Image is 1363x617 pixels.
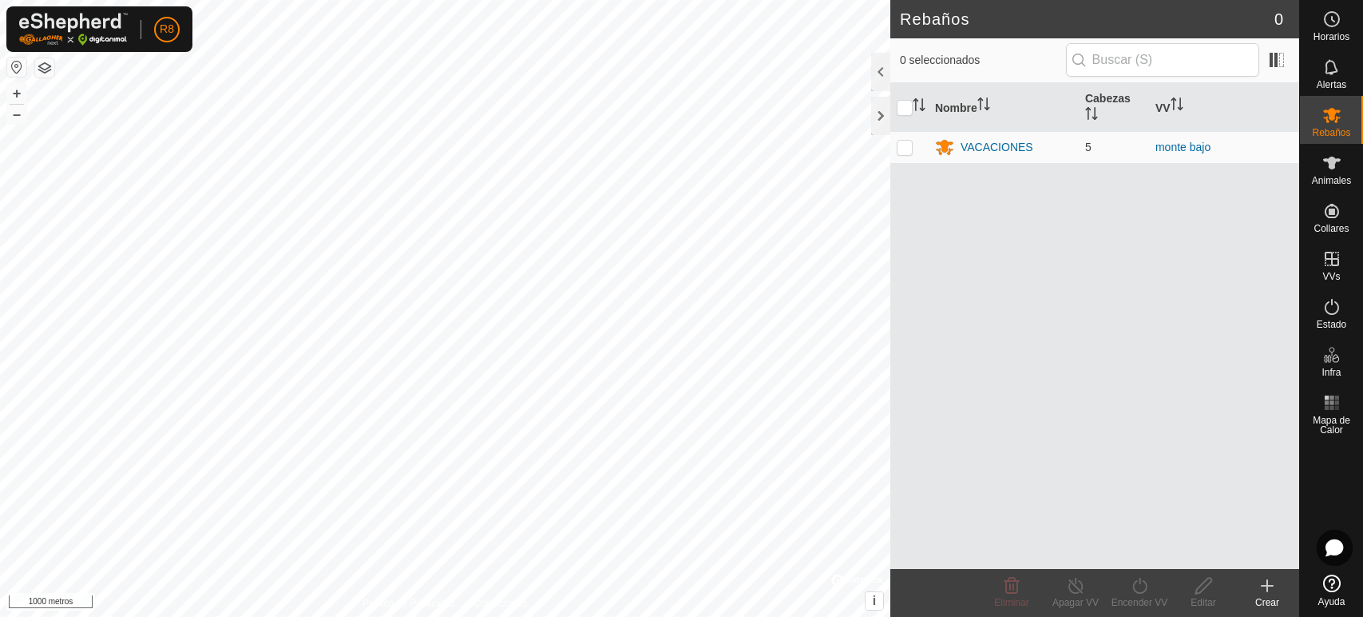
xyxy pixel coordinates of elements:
input: Buscar (S) [1066,43,1259,77]
button: – [7,105,26,124]
font: Rebaños [900,10,970,28]
font: Ayuda [1318,596,1345,607]
p-sorticon: Activar para ordenar [913,101,925,113]
font: VVs [1322,271,1340,282]
font: Editar [1191,597,1215,608]
font: R8 [160,22,174,35]
button: i [866,592,883,610]
font: Animales [1312,175,1351,186]
font: Cabezas [1085,92,1131,105]
font: Contáctanos [473,598,527,609]
font: i [873,594,876,607]
font: Crear [1255,597,1279,608]
font: Mapa de Calor [1313,415,1350,436]
font: Nombre [935,101,977,113]
font: – [13,105,21,122]
button: + [7,84,26,103]
font: Apagar VV [1052,597,1099,608]
font: Encender VV [1111,597,1168,608]
font: VV [1155,101,1171,113]
a: monte bajo [1155,141,1210,153]
img: Logotipo de Gallagher [19,13,128,46]
font: + [13,85,22,102]
font: VACACIONES [961,141,1033,153]
font: Rebaños [1312,127,1350,138]
a: Contáctanos [473,596,527,611]
font: Collares [1313,223,1349,234]
p-sorticon: Activar para ordenar [977,100,990,113]
font: Alertas [1317,79,1346,90]
font: Horarios [1313,31,1349,42]
font: Infra [1321,367,1341,378]
button: Capas del Mapa [35,58,54,78]
font: Política de Privacidad [363,598,454,609]
p-sorticon: Activar para ordenar [1171,100,1183,113]
font: 5 [1085,141,1092,153]
font: 0 seleccionados [900,54,980,66]
font: Eliminar [994,597,1028,608]
button: Restablecer mapa [7,58,26,77]
a: Ayuda [1300,568,1363,613]
p-sorticon: Activar para ordenar [1085,109,1098,122]
font: Estado [1317,319,1346,330]
a: Política de Privacidad [363,596,454,611]
font: 0 [1274,10,1283,28]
